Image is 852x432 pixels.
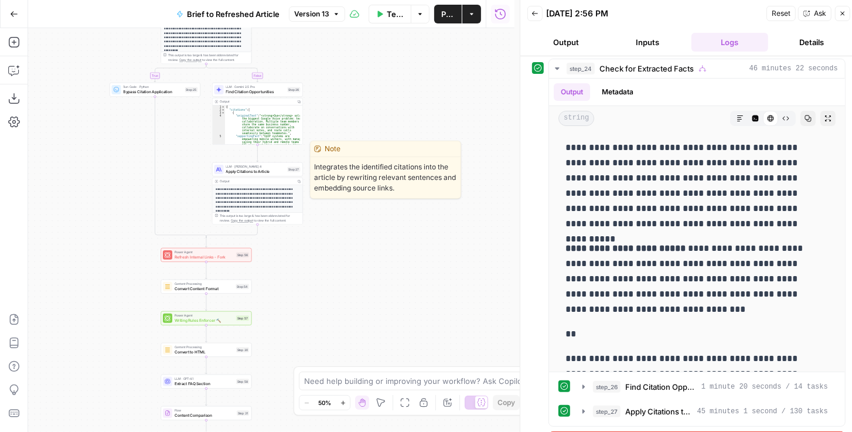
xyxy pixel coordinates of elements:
[558,111,594,126] span: string
[165,284,171,290] img: o3r9yhbrn24ooq0tey3lueqptmfj
[175,285,234,291] span: Convert Content Format
[288,166,301,172] div: Step 27
[749,63,838,74] span: 46 minutes 22 seconds
[625,406,693,417] span: Apply Citations to Article
[766,6,796,21] button: Reset
[311,157,461,198] span: Integrates the identified citations into the article by rewriting relevant sentences and embeddin...
[206,357,207,374] g: Edge from step_30 to step_58
[701,382,828,392] span: 1 minute 20 seconds / 14 tasks
[175,380,234,386] span: Extract FAQ Section
[213,111,226,114] div: 3
[311,141,461,157] div: Note
[206,294,207,311] g: Edge from step_54 to step_57
[212,83,303,145] div: LLM · Gemini 2.5 ProFind Citation OpportunitiesStep 26Output{ "citations":[ { "originalText":"<st...
[124,84,183,89] span: Run Code · Python
[213,106,226,108] div: 1
[110,83,200,97] div: Run Code · PythonBypass Citation ApplicationStep 25
[493,395,520,410] button: Copy
[236,284,250,289] div: Step 54
[206,262,207,279] g: Edge from step_56 to step_54
[599,63,694,74] span: Check for Extracted Facts
[175,349,234,355] span: Convert to HTML
[554,83,590,101] button: Output
[175,317,234,323] span: Writing Rules Enforcer 🔨
[625,381,697,393] span: Find Citation Opportunities
[226,89,285,94] span: Find Citation Opportunities
[441,8,455,20] span: Publish
[175,376,234,381] span: LLM · GPT-4.1
[175,313,234,318] span: Power Agent
[575,402,835,421] button: 45 minutes 1 second / 130 tasks
[221,108,225,111] span: Toggle code folding, rows 2 through 35
[161,406,252,420] div: FlowContent ComparisonStep 31
[124,89,183,94] span: Bypass Citation Application
[221,111,225,114] span: Toggle code folding, rows 3 through 10
[206,224,258,238] g: Edge from step_27 to step_24-conditional-end
[226,168,285,174] span: Apply Citations to Article
[772,8,790,19] span: Reset
[220,99,294,104] div: Output
[593,406,621,417] span: step_27
[220,213,301,223] div: This output is too large & has been abbreviated for review. to view the full content.
[527,33,605,52] button: Output
[549,59,845,78] button: 46 minutes 22 seconds
[231,219,253,222] span: Copy the output
[220,179,294,183] div: Output
[185,87,198,92] div: Step 25
[226,84,285,89] span: LLM · Gemini 2.5 Pro
[206,236,207,247] g: Edge from step_24-conditional-end to step_56
[213,114,226,135] div: 4
[161,311,252,325] div: Power AgentWriting Rules Enforcer 🔨Step 57
[161,280,252,294] div: Content ProcessingConvert Content FormatStep 54
[236,315,249,321] div: Step 57
[213,108,226,111] div: 2
[169,5,287,23] button: Brief to Refreshed Article
[773,33,850,52] button: Details
[289,6,345,22] button: Version 13
[161,343,252,357] div: Content ProcessingConvert to HTMLStep 30
[549,79,845,426] div: 46 minutes 22 seconds
[175,250,234,254] span: Power Agent
[294,9,329,19] span: Version 13
[154,64,206,82] g: Edge from step_24 to step_25
[318,398,331,407] span: 50%
[567,63,595,74] span: step_24
[236,252,249,257] div: Step 56
[575,377,835,396] button: 1 minute 20 seconds / 14 tasks
[175,412,234,418] span: Content Comparison
[213,135,226,149] div: 5
[288,87,301,92] div: Step 26
[221,106,225,108] span: Toggle code folding, rows 1 through 36
[206,64,258,82] g: Edge from step_24 to step_26
[155,97,207,238] g: Edge from step_25 to step_24-conditional-end
[165,410,171,416] img: vrinnnclop0vshvmafd7ip1g7ohf
[497,397,515,408] span: Copy
[387,8,404,20] span: Test Data
[691,33,769,52] button: Logs
[236,347,249,352] div: Step 30
[236,379,249,384] div: Step 58
[609,33,687,52] button: Inputs
[175,254,234,260] span: Refresh Internal Links - Fork
[206,389,207,406] g: Edge from step_58 to step_31
[180,58,202,62] span: Copy the output
[169,53,249,62] div: This output is too large & has been abbreviated for review. to view the full content.
[593,381,621,393] span: step_26
[814,8,826,19] span: Ask
[237,410,249,416] div: Step 31
[434,5,462,23] button: Publish
[206,325,207,342] g: Edge from step_57 to step_30
[175,408,234,413] span: Flow
[697,406,828,417] span: 45 minutes 1 second / 130 tasks
[226,164,285,169] span: LLM · [PERSON_NAME] 4
[369,5,411,23] button: Test Data
[175,281,234,286] span: Content Processing
[161,248,252,262] div: Power AgentRefresh Internal Links - ForkStep 56
[165,347,171,353] img: o3r9yhbrn24ooq0tey3lueqptmfj
[175,345,234,349] span: Content Processing
[187,8,280,20] span: Brief to Refreshed Article
[161,375,252,389] div: LLM · GPT-4.1Extract FAQ SectionStep 58
[595,83,640,101] button: Metadata
[798,6,831,21] button: Ask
